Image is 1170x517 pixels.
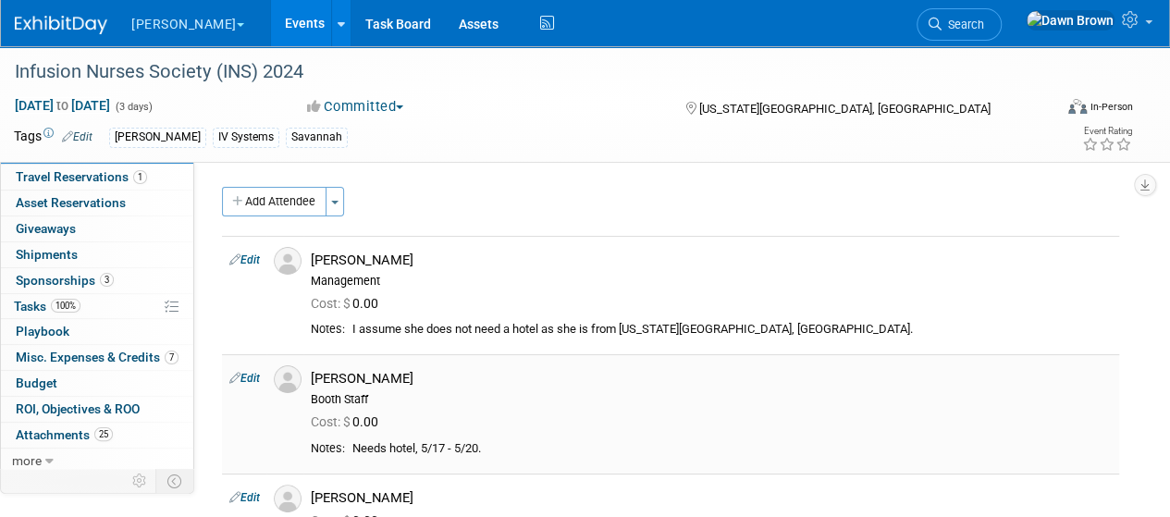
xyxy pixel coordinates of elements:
[16,324,69,339] span: Playbook
[1,423,193,448] a: Attachments25
[698,102,990,116] span: [US_STATE][GEOGRAPHIC_DATA], [GEOGRAPHIC_DATA]
[94,427,113,441] span: 25
[1082,127,1132,136] div: Event Rating
[311,370,1112,388] div: [PERSON_NAME]
[311,252,1112,269] div: [PERSON_NAME]
[311,441,345,456] div: Notes:
[16,350,179,364] span: Misc. Expenses & Credits
[12,453,42,468] span: more
[14,97,111,114] span: [DATE] [DATE]
[133,170,147,184] span: 1
[1,345,193,370] a: Misc. Expenses & Credits7
[54,98,71,113] span: to
[229,253,260,266] a: Edit
[1,165,193,190] a: Travel Reservations1
[1,191,193,215] a: Asset Reservations
[1090,100,1133,114] div: In-Person
[274,247,302,275] img: Associate-Profile-5.png
[100,273,114,287] span: 3
[1,449,193,474] a: more
[156,469,194,493] td: Toggle Event Tabs
[311,392,1112,407] div: Booth Staff
[229,491,260,504] a: Edit
[16,195,126,210] span: Asset Reservations
[1,216,193,241] a: Giveaways
[1026,10,1115,31] img: Dawn Brown
[274,485,302,512] img: Associate-Profile-5.png
[917,8,1002,41] a: Search
[1,319,193,344] a: Playbook
[969,96,1133,124] div: Event Format
[8,55,1038,89] div: Infusion Nurses Society (INS) 2024
[1068,99,1087,114] img: Format-Inperson.png
[51,299,80,313] span: 100%
[14,127,92,148] td: Tags
[352,441,1112,457] div: Needs hotel, 5/17 - 5/20.
[311,322,345,337] div: Notes:
[124,469,156,493] td: Personalize Event Tab Strip
[1,242,193,267] a: Shipments
[311,489,1112,507] div: [PERSON_NAME]
[311,274,1112,289] div: Management
[274,365,302,393] img: Associate-Profile-5.png
[222,187,326,216] button: Add Attendee
[114,101,153,113] span: (3 days)
[109,128,206,147] div: [PERSON_NAME]
[1,371,193,396] a: Budget
[213,128,279,147] div: IV Systems
[15,16,107,34] img: ExhibitDay
[16,169,147,184] span: Travel Reservations
[16,401,140,416] span: ROI, Objectives & ROO
[311,414,386,429] span: 0.00
[16,247,78,262] span: Shipments
[16,273,114,288] span: Sponsorships
[14,299,80,314] span: Tasks
[62,130,92,143] a: Edit
[311,414,352,429] span: Cost: $
[165,351,179,364] span: 7
[352,322,1112,338] div: I assume she does not need a hotel as she is from [US_STATE][GEOGRAPHIC_DATA], [GEOGRAPHIC_DATA].
[286,128,348,147] div: Savannah
[311,296,352,311] span: Cost: $
[16,221,76,236] span: Giveaways
[1,294,193,319] a: Tasks100%
[229,372,260,385] a: Edit
[942,18,984,31] span: Search
[16,375,57,390] span: Budget
[301,97,411,117] button: Committed
[1,268,193,293] a: Sponsorships3
[311,296,386,311] span: 0.00
[16,427,113,442] span: Attachments
[1,397,193,422] a: ROI, Objectives & ROO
